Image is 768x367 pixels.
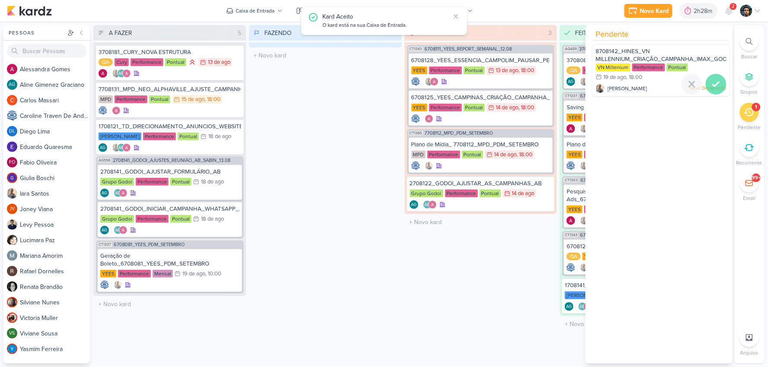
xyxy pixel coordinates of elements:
[519,105,535,111] div: , 18:00
[100,281,109,289] div: Criador(a): Caroline Traven De Andrade
[20,205,90,214] div: J o n e y V i a n a
[7,142,17,152] img: Eduardo Quaresma
[519,68,535,73] div: , 18:00
[119,72,124,76] p: AG
[423,114,433,123] div: Colaboradores: Alessandra Gomes
[567,161,575,170] div: Criador(a): Caroline Traven De Andrade
[115,191,121,196] p: AG
[118,270,151,278] div: Performance
[100,270,116,278] div: YEES
[578,77,599,86] div: Colaboradores: Iara Santos, Aline Gimenez Graciano, Alessandra Gomes
[496,105,519,111] div: 14 de ago
[7,266,17,276] img: Rafael Dornelles
[517,152,533,158] div: , 18:00
[204,97,220,102] div: , 18:00
[565,302,574,311] div: Criador(a): Aline Gimenez Graciano
[20,142,90,152] div: E d u a r d o Q u a r e s m a
[7,328,17,339] div: Viviane Sousa
[567,151,583,158] div: YEES
[201,216,224,222] div: 18 de ago
[596,28,629,40] span: Pendente
[425,47,512,51] span: 6708111_YEES_REPORT_SEMANAL_12.08
[423,161,433,170] div: Colaboradores: Iara Santos
[578,216,599,225] div: Colaboradores: Iara Santos, Caroline Traven De Andrade, Alessandra Gomes
[567,104,706,111] div: Saving Atualizado_ 6708081_YEES_PDM_SETEMBRO
[567,263,575,272] img: Caroline Traven De Andrade
[410,190,443,197] div: Grupo Godoi
[430,77,439,86] img: Alessandra Gomes
[143,133,176,140] div: Performance
[410,180,552,187] div: 2708122_GODOI_AJUSTAR_AS_CAMPANHAS_AB
[136,178,169,186] div: Performance
[98,158,111,163] span: AG558
[567,216,575,225] img: Alessandra Gomes
[112,189,127,197] div: Colaboradores: Aline Gimenez Graciano, Alessandra Gomes
[112,106,121,115] img: Alessandra Gomes
[99,58,113,66] div: QA
[20,313,90,323] div: V i c t o r i a M u l l e r
[411,114,420,123] div: Criador(a): Caroline Traven De Andrade
[565,282,707,289] div: 1708141_TD_AJUSTAR_SEGMENTAÇÃO_LCSA
[10,207,15,212] p: JV
[580,263,589,272] img: Iara Santos
[131,58,163,66] div: Performance
[20,345,90,354] div: Y a s m i m F e r r e i r a
[100,168,239,176] div: 2708141_GODOI_AJUSTAR_FORMULÁRIO_AB
[20,96,90,105] div: C a r l o s M a s s a r i
[579,47,692,51] span: 3708011_CURY_AJUSTES_CAMPANHAS_RJ_AGOSTO
[100,205,239,213] div: 2708141_GODOI_INICIAR_CAMPANHA_WHATSAPP_AB
[567,114,583,121] div: YEES
[20,127,90,136] div: D i e g o L i m a
[20,329,90,338] div: V i v i a n e S o u s a
[201,179,224,185] div: 18 de ago
[425,77,433,86] img: Iara Santos
[122,143,131,152] img: Alessandra Gomes
[323,21,450,30] div: O kard está na sua Caixa de Entrada.
[115,228,121,233] p: AG
[411,203,417,207] p: AG
[208,60,230,65] div: 13 de ago
[564,47,577,51] span: AG489
[425,114,433,123] img: Alessandra Gomes
[567,216,575,225] div: Criador(a): Alessandra Gomes
[102,228,108,233] p: AG
[580,305,586,309] p: AG
[7,111,17,121] img: Caroline Traven De Andrade
[596,84,605,93] img: Iara Santos
[743,194,756,202] p: Email
[411,94,551,101] div: 6708125_YEES_CAMPINAS_CRIAÇÃO_CAMPANHA_IAMAX_GOOGLE_ADS
[182,97,204,102] div: 15 de ago
[464,104,485,111] div: Pontual
[99,106,107,115] div: Criador(a): Caroline Traven De Andrade
[429,66,462,74] div: Performance
[604,75,627,80] div: 19 de ago
[99,143,107,152] div: Aline Gimenez Graciano
[9,160,15,165] p: FO
[7,126,17,136] div: Diego Lima
[102,191,108,196] p: AG
[567,57,706,64] div: 3708081_CURY_CAMPANHA_DE_CONTRATAÇÃO_RJ
[234,28,245,38] div: 5
[100,281,109,289] img: Caroline Traven De Andrade
[429,104,462,111] div: Performance
[445,190,478,197] div: Performance
[100,146,106,150] p: AG
[752,174,761,181] div: 99+
[580,124,589,133] img: Iara Santos
[411,141,551,149] div: Plano de Mídia_ 7708112_MPD_PDM_SETEMBRO
[411,161,420,170] img: Caroline Traven De Andrade
[496,68,519,73] div: 13 de ago
[119,226,127,234] img: Alessandra Gomes
[567,161,575,170] img: Caroline Traven De Andrade
[153,270,173,278] div: Mensal
[165,58,186,66] div: Pontual
[567,305,572,309] p: AG
[740,349,758,357] p: Arquivo
[110,143,131,152] div: Colaboradores: Iara Santos, Aline Gimenez Graciano, Alessandra Gomes
[584,151,617,158] div: Performance
[406,216,556,228] input: + Novo kard
[136,215,169,223] div: Performance
[596,48,753,63] span: 8708142_HINES_VN MILLENNIUM_CRIAÇÃO_CAMPANHA_IMAX_GOOGLE_ADS
[640,6,669,16] div: Novo Kard
[578,263,594,272] div: Colaboradores: Iara Santos, Alessandra Gomes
